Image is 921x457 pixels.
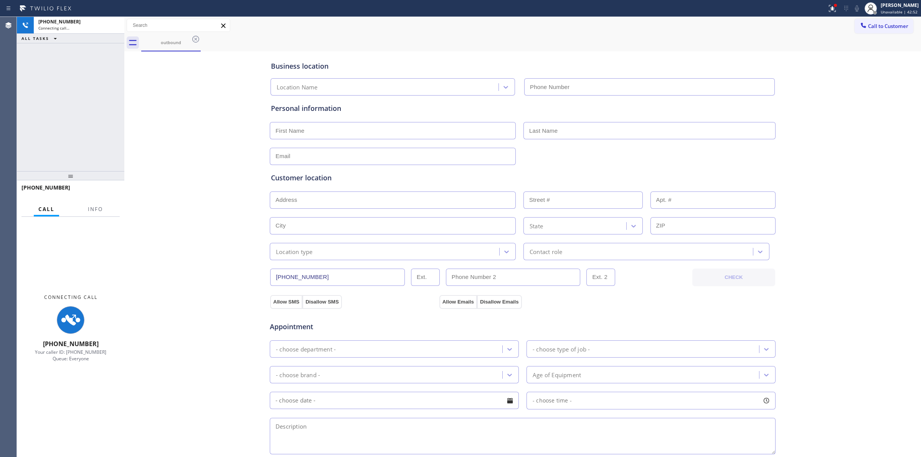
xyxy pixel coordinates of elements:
button: ALL TASKS [17,34,64,43]
button: Call [34,202,59,217]
input: Ext. 2 [586,269,615,286]
span: [PHONE_NUMBER] [21,184,70,191]
span: Connecting Call [44,294,97,300]
span: Info [88,206,103,213]
div: State [530,221,543,230]
input: Last Name [523,122,776,139]
div: [PERSON_NAME] [881,2,919,8]
button: Mute [852,3,862,14]
input: Email [270,148,516,165]
span: ALL TASKS [21,36,49,41]
span: Unavailable | 42:52 [881,9,918,15]
div: Contact role [530,247,562,256]
button: Allow SMS [270,295,302,309]
input: ZIP [650,217,776,234]
input: Search [127,19,230,31]
span: [PHONE_NUMBER] [38,18,81,25]
input: - choose date - [270,392,519,409]
span: Call to Customer [868,23,908,30]
div: Location type [276,247,313,256]
div: - choose department - [276,345,336,353]
div: - choose type of job - [533,345,590,353]
button: Disallow SMS [302,295,342,309]
input: Street # [523,191,643,209]
input: Ext. [411,269,440,286]
span: Appointment [270,322,437,332]
input: Phone Number [524,78,775,96]
button: Allow Emails [439,295,477,309]
span: - choose time - [533,397,572,404]
div: - choose brand - [276,370,320,379]
input: Phone Number 2 [446,269,581,286]
input: Phone Number [270,269,405,286]
input: Address [270,191,516,209]
input: City [270,217,516,234]
div: Business location [271,61,774,71]
div: Age of Equipment [533,370,581,379]
button: CHECK [692,269,775,286]
span: Call [38,206,54,213]
button: Disallow Emails [477,295,522,309]
span: Your caller ID: [PHONE_NUMBER] Queue: Everyone [35,349,106,362]
div: Customer location [271,173,774,183]
input: Apt. # [650,191,776,209]
span: Connecting call… [38,25,69,31]
button: Call to Customer [855,19,913,33]
div: Location Name [277,83,318,92]
div: outbound [142,40,200,45]
button: Info [83,202,107,217]
div: Personal information [271,103,774,114]
span: [PHONE_NUMBER] [43,340,99,348]
input: First Name [270,122,516,139]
